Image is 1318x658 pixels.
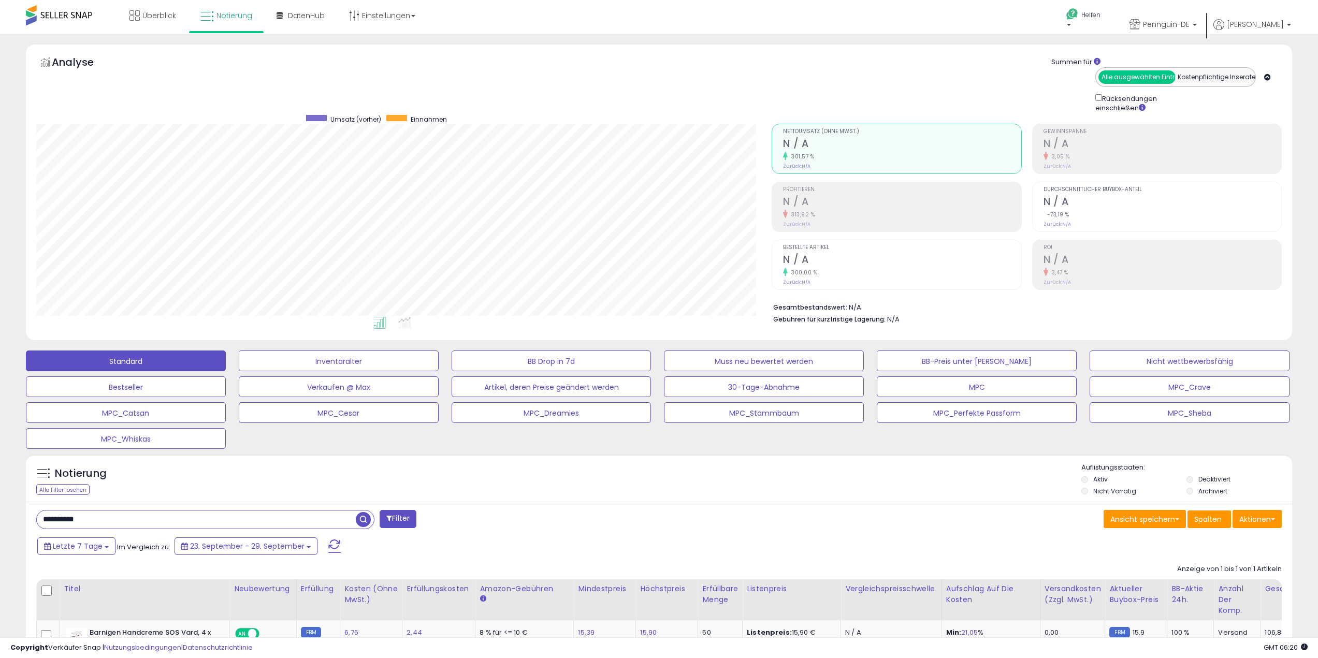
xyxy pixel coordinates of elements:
[524,408,579,418] font: MPC_Dreamies
[1171,583,1203,605] font: BB-Aktie 24h.
[317,408,359,418] font: MPC_Cesar
[1081,462,1145,472] font: Auflistungsstaaten:
[791,211,815,218] font: 313,92 %
[109,382,143,392] font: Bestseller
[942,579,1040,620] th: Der Prozentsatz, der zu den Kosten der Waren (COGS) hinzugefügt wird und den Rechner für Mindest-...
[1102,72,1187,81] font: Alle ausgewählten Einträge
[1264,642,1298,652] font: GMT 06:20
[845,627,861,637] font: N / A
[1044,163,1062,169] font: Zurück:
[1062,163,1071,169] font: N/A
[640,627,657,638] a: 15,90
[747,627,792,637] font: Listenpreis:
[802,163,810,169] font: N/A
[306,628,316,636] font: FBM
[1052,269,1068,276] font: 3,47 %
[1110,514,1175,524] font: Ansicht speichern
[578,627,595,637] font: 15,39
[1044,253,1069,267] font: N / A
[1177,564,1282,574] font: Anzeige von 1 bis 1 von 1 Artikeln
[26,428,226,449] button: MPC_Whiskas
[702,627,711,637] font: 50
[1044,221,1062,227] font: Zurück:
[39,486,86,494] font: Alle Filter löschen
[1168,382,1211,392] font: MPC_Crave
[1147,356,1233,367] font: Nicht wettbewerbsfähig
[330,115,381,124] font: Umsatz (vorher)
[1218,583,1243,616] font: Anzahl der Komp.
[1044,127,1087,135] font: Gewinnspanne
[1143,19,1190,30] font: Pennguin-DE
[1045,583,1101,605] font: Versandkosten (zzgl. MwSt.)
[773,303,847,312] font: Gesamtbestandswert:
[978,627,983,637] font: %
[239,376,439,397] button: Verkaufen @ Max
[1198,475,1230,484] font: Deaktiviert
[783,279,802,285] font: Zurück:
[1175,70,1252,84] button: Kostenpflichtige Inserate
[1044,279,1062,285] font: Zurück:
[344,583,397,605] font: Kosten (ohne MwSt.)
[933,408,1021,418] font: MPC_Perfekte Passform
[887,314,900,324] font: N/A
[452,376,651,397] button: Artikel, deren Preise geändert werden
[407,627,422,638] a: 2,44
[1045,627,1059,637] font: 0,00
[783,127,859,135] font: Nettoumsatz (ohne MwSt.)
[480,583,553,594] font: Amazon-Gebühren
[48,642,104,652] font: Verkäufer Snap |
[66,628,87,644] img: 31uOyRjx1XL._SL40_.jpg
[1213,19,1291,42] a: [PERSON_NAME]
[1194,514,1222,524] font: Spalten
[452,402,651,423] button: MPC_Dreamies
[578,583,626,594] font: Mindestpreis
[142,10,176,21] font: Überblick
[802,221,810,227] font: N/A
[407,583,469,594] font: Erfüllungskosten
[946,627,962,637] font: Min:
[1198,487,1227,495] font: Archiviert
[183,642,253,652] font: Datenschutzrichtlinie
[1187,510,1231,528] button: Spalten
[1133,627,1145,637] font: 15.9
[664,402,864,423] button: MPC_Stammbaum
[238,630,245,637] font: AN
[26,350,226,371] button: Standard
[969,382,985,392] font: MPC
[1044,195,1069,209] font: N / A
[1062,221,1071,227] font: N/A
[1114,628,1125,636] font: FBM
[1098,70,1176,84] button: Alle ausgewählten Einträge
[234,583,289,594] font: Neubewertung
[288,10,325,21] font: DatenHub
[729,408,799,418] font: MPC_Stammbaum
[1081,10,1100,19] font: Helfen
[392,514,410,524] font: Filter
[1044,137,1069,151] font: N / A
[411,115,447,124] font: Einnahmen
[181,642,183,652] font: |
[102,408,149,418] font: MPC_Catsan
[175,537,317,555] button: 23. September - 29. September
[1066,8,1079,21] i: Hilfe erhalten
[52,55,94,69] font: Analyse
[26,402,226,423] button: MPC_Catsan
[480,594,486,604] small: Amazon-Gebühren.
[922,356,1032,367] font: BB-Preis unter [PERSON_NAME]
[480,637,525,647] font: 15 % für > 10 €
[307,382,370,392] font: Verkaufen @ Max
[1264,642,1308,652] span: 2025-10-7 08:50 GMT
[1178,72,1255,81] font: Kostenpflichtige Inserate
[728,382,800,392] font: 30-Tage-Abnahme
[877,350,1077,371] button: BB-Preis unter [PERSON_NAME]
[452,350,651,371] button: BB Drop in 7d
[104,642,181,652] a: Nutzungsbedingungen
[117,542,170,552] font: Im Vergleich zu:
[528,356,575,367] font: BB Drop in 7d
[845,583,935,594] font: Vergleichspreisschwelle
[702,583,738,605] font: Erfüllbare Menge
[1090,376,1290,397] button: MPC_Crave
[1265,627,1285,637] font: 106,88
